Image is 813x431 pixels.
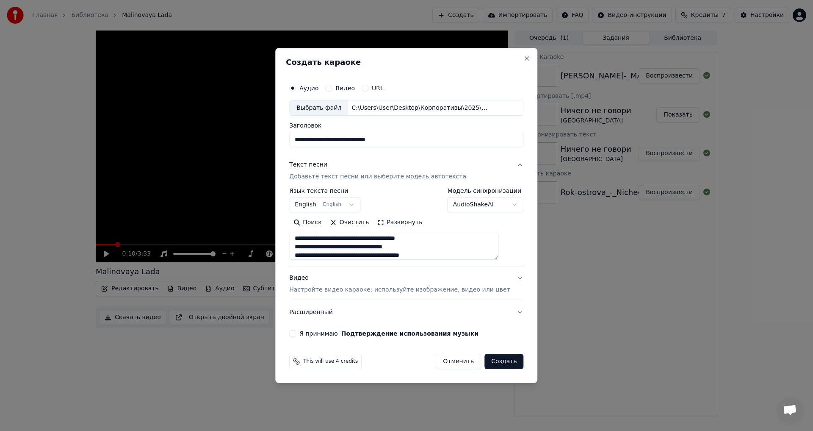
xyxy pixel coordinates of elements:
label: Видео [335,85,355,91]
button: Развернуть [373,216,426,230]
h2: Создать караоке [286,58,527,66]
button: Создать [484,354,523,369]
span: This will use 4 credits [303,358,358,365]
label: Я принимаю [299,331,478,336]
p: Настройте видео караоке: используйте изображение, видео или цвет [289,286,510,294]
label: Аудио [299,85,318,91]
div: Выбрать файл [290,100,348,116]
label: Модель синхронизации [448,188,524,194]
button: Поиск [289,216,326,230]
button: ВидеоНастройте видео караоке: используйте изображение, видео или цвет [289,267,523,301]
div: Текст песни [289,161,327,170]
div: Текст песниДобавьте текст песни или выберите модель автотекста [289,188,523,267]
label: Язык текста песни [289,188,360,194]
label: URL [372,85,384,91]
div: Видео [289,274,510,295]
button: Расширенный [289,301,523,323]
button: Текст песниДобавьте текст песни или выберите модель автотекста [289,154,523,188]
button: Я принимаю [341,331,478,336]
label: Заголовок [289,123,523,129]
button: Очистить [326,216,373,230]
button: Отменить [436,354,481,369]
div: C:\Users\User\Desktop\Корпоративы\2025\КАРАОКЕ\GAYAZOV_BROTHER_-_MALINOVAYA_LADA_73214200.mp3 [348,104,492,112]
p: Добавьте текст песни или выберите модель автотекста [289,173,466,181]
